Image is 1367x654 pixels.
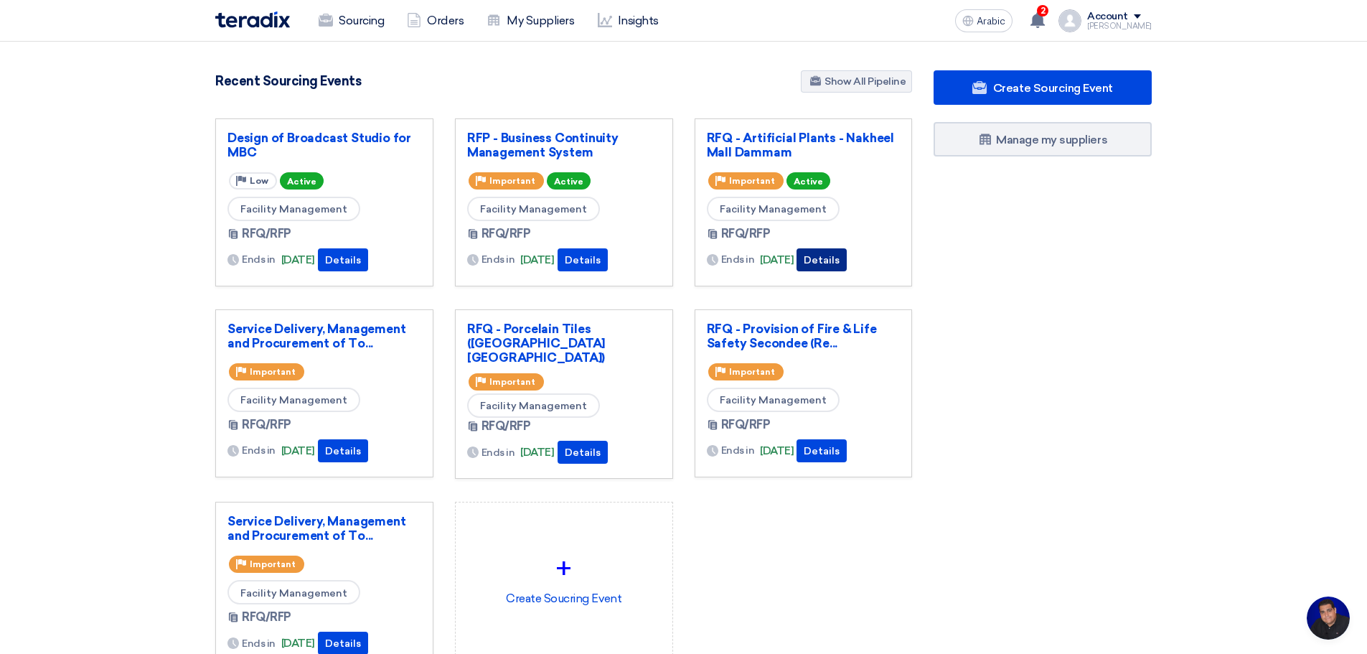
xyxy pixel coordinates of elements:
font: RFQ - Porcelain Tiles ([GEOGRAPHIC_DATA] [GEOGRAPHIC_DATA]) [467,322,605,365]
img: profile_test.png [1058,9,1081,32]
font: Orders [427,14,464,27]
font: Important [729,176,775,186]
font: Active [287,177,316,187]
font: Ends in [721,444,755,457]
button: Details [558,441,608,464]
button: Details [797,248,847,271]
font: RFQ - Artificial Plants - Nakheel Mall Dammam [707,131,894,159]
a: RFQ - Artificial Plants - Nakheel Mall Dammam [707,131,901,159]
font: Details [325,445,361,457]
font: RFQ/RFP [242,610,291,624]
font: Important [489,176,535,186]
font: Service Delivery, Management and Procurement of To... [227,514,405,543]
font: Facility Management [240,587,347,599]
font: Ends in [242,444,276,457]
button: Arabic [955,9,1013,32]
font: Important [250,559,296,569]
font: Sourcing [339,14,384,27]
font: RFQ/RFP [481,419,531,433]
font: [DATE] [760,444,794,457]
font: My Suppliers [507,14,574,27]
font: Important [489,377,535,387]
font: Facility Management [480,400,587,412]
a: Orders [395,5,475,37]
font: Low [250,176,268,186]
font: Ends in [242,637,276,650]
font: Service Delivery, Management and Procurement of To... [227,322,405,350]
font: + [556,551,571,586]
button: Details [558,248,608,271]
a: Service Delivery, Management and Procurement of To... [227,322,421,350]
font: Details [325,254,361,266]
font: Facility Management [720,203,827,215]
font: Create Soucring Event [506,592,621,605]
font: [DATE] [520,253,554,266]
font: Details [325,637,361,650]
button: Details [318,248,368,271]
font: Show All Pipeline [825,75,906,88]
a: Show All Pipeline [801,70,912,93]
font: Facility Management [480,203,587,215]
a: RFQ - Porcelain Tiles ([GEOGRAPHIC_DATA] [GEOGRAPHIC_DATA]) [467,322,661,365]
font: RFQ - Provision of Fire & Life Safety Secondee (Re... [707,322,877,350]
font: Active [794,177,823,187]
font: [DATE] [760,253,794,266]
font: RFQ/RFP [721,418,771,431]
font: Ends in [242,253,276,266]
font: Manage my suppliers [996,133,1107,146]
a: RFP - Business Continuity Management System [467,131,661,159]
font: RFQ/RFP [242,418,291,431]
font: Insights [618,14,659,27]
a: RFQ - Provision of Fire & Life Safety Secondee (Re... [707,322,901,350]
font: Important [729,367,775,377]
font: Arabic [977,15,1005,27]
font: Details [565,447,601,459]
font: Ends in [721,253,755,266]
font: RFP - Business Continuity Management System [467,131,619,159]
img: Teradix logo [215,11,290,28]
font: Create Sourcing Event [993,81,1113,95]
font: Recent Sourcing Events [215,73,361,89]
font: Account [1087,10,1128,22]
font: Ends in [481,253,515,266]
button: Details [797,439,847,462]
a: Service Delivery, Management and Procurement of To... [227,514,421,543]
font: Details [804,254,840,266]
font: RFQ/RFP [242,227,291,240]
a: Design of Broadcast Studio for MBC [227,131,421,159]
font: Facility Management [240,394,347,406]
font: RFQ/RFP [721,227,771,240]
font: Details [804,445,840,457]
font: RFQ/RFP [481,227,531,240]
font: [DATE] [281,253,315,266]
font: Design of Broadcast Studio for MBC [227,131,411,159]
font: [DATE] [281,444,315,457]
a: Open chat [1307,597,1350,640]
font: 2 [1040,6,1046,16]
font: Facility Management [720,394,827,406]
font: [DATE] [520,446,554,459]
font: Important [250,367,296,377]
a: My Suppliers [475,5,586,37]
font: Ends in [481,447,515,459]
font: Facility Management [240,203,347,215]
button: Details [318,439,368,462]
font: [DATE] [281,637,315,650]
font: Active [554,177,583,187]
a: Manage my suppliers [934,122,1152,157]
a: Sourcing [307,5,395,37]
font: [PERSON_NAME] [1087,22,1152,31]
a: Insights [586,5,670,37]
font: Details [565,254,601,266]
